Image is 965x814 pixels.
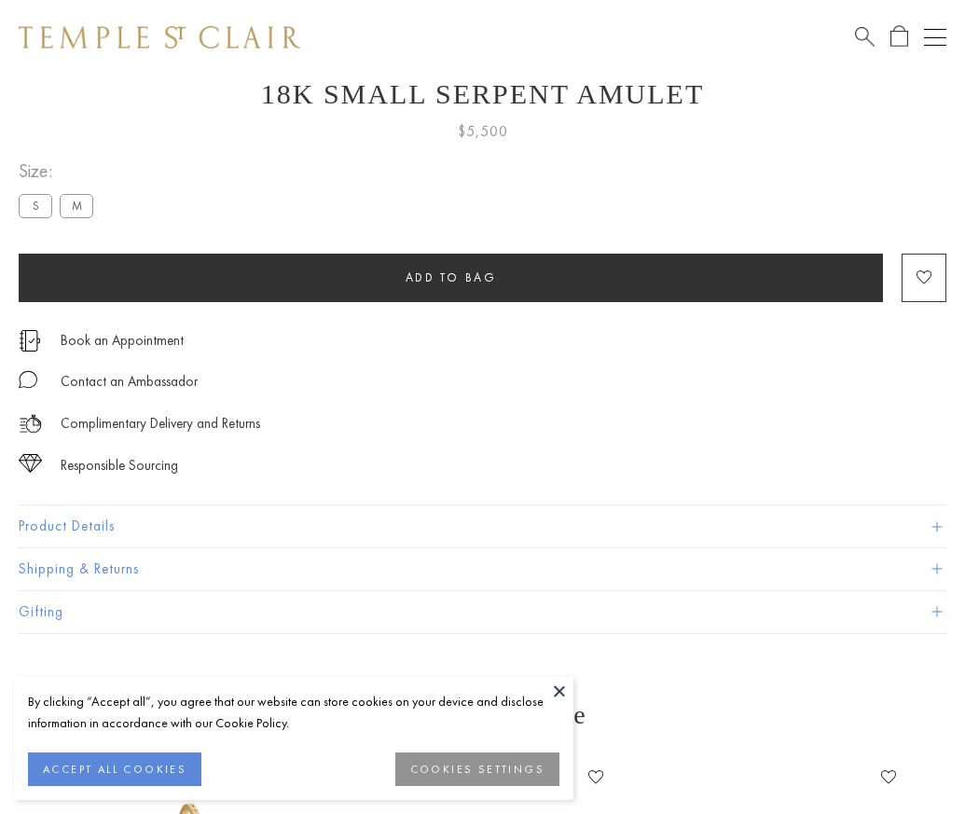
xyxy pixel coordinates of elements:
div: By clicking “Accept all”, you agree that our website can store cookies on your device and disclos... [28,691,559,734]
button: Add to bag [19,254,883,302]
span: Size: [19,156,101,186]
a: Book an Appointment [61,330,184,351]
div: Responsible Sourcing [61,454,178,477]
button: Gifting [19,591,946,633]
img: icon_sourcing.svg [19,454,42,473]
a: Search [855,25,875,48]
a: Open Shopping Bag [890,25,908,48]
button: Open navigation [924,26,946,48]
label: M [60,194,93,217]
button: Product Details [19,505,946,547]
img: MessageIcon-01_2.svg [19,370,37,389]
button: ACCEPT ALL COOKIES [28,752,201,786]
span: $5,500 [458,119,508,144]
label: S [19,194,52,217]
p: Complimentary Delivery and Returns [61,412,260,435]
button: Shipping & Returns [19,548,946,590]
h1: 18K Small Serpent Amulet [19,78,946,110]
button: COOKIES SETTINGS [395,752,559,786]
div: Contact an Ambassador [61,370,198,393]
img: icon_delivery.svg [19,412,42,435]
span: Add to bag [406,269,497,285]
img: icon_appointment.svg [19,330,41,352]
img: Temple St. Clair [19,26,300,48]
